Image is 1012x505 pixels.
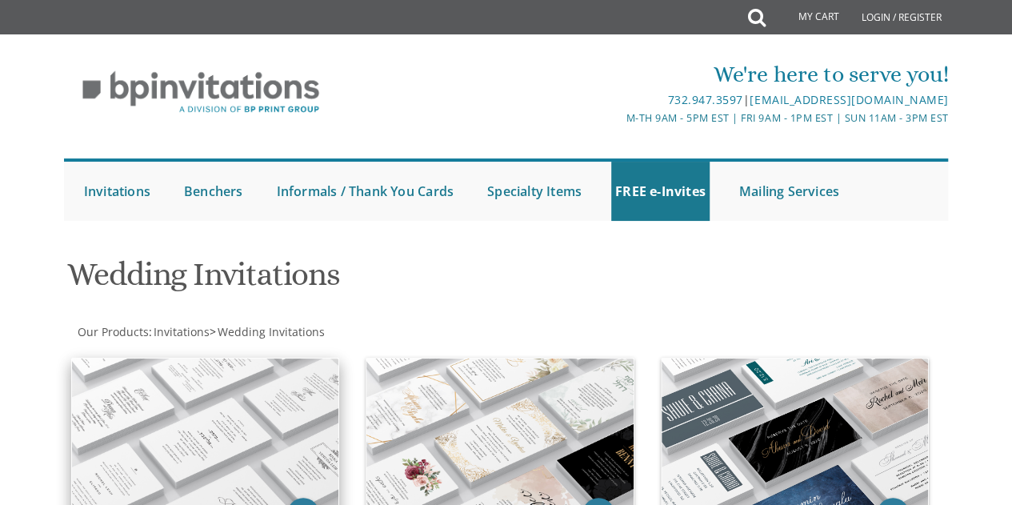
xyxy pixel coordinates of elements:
a: Our Products [76,324,149,339]
a: 732.947.3597 [668,92,743,107]
a: Wedding Invitations [216,324,325,339]
a: FREE e-Invites [611,162,710,221]
h1: Wedding Invitations [67,257,645,304]
a: Specialty Items [483,162,586,221]
div: | [359,90,948,110]
span: Wedding Invitations [218,324,325,339]
a: Benchers [180,162,247,221]
span: > [210,324,325,339]
div: : [64,324,506,340]
a: Mailing Services [735,162,843,221]
a: [EMAIL_ADDRESS][DOMAIN_NAME] [750,92,948,107]
a: Informals / Thank You Cards [273,162,458,221]
span: Invitations [154,324,210,339]
a: Invitations [152,324,210,339]
img: BP Invitation Loft [64,59,338,126]
a: My Cart [764,2,850,34]
a: Invitations [80,162,154,221]
div: M-Th 9am - 5pm EST | Fri 9am - 1pm EST | Sun 11am - 3pm EST [359,110,948,126]
div: We're here to serve you! [359,58,948,90]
